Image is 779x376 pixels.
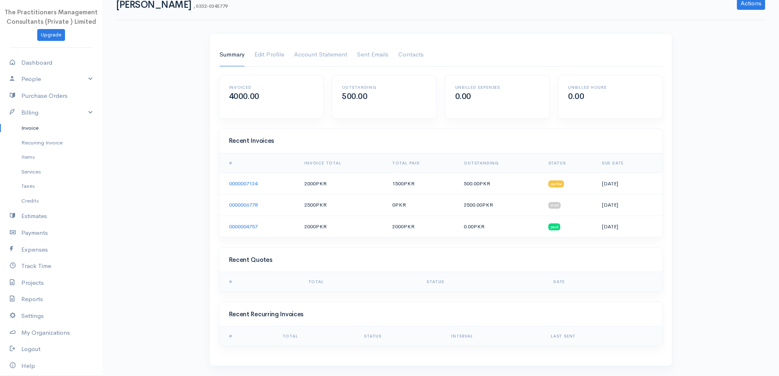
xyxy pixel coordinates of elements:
[229,85,314,90] h6: Invoiced
[229,92,314,101] h2: 4000.00
[547,272,662,291] th: Date
[298,153,386,173] th: Invoice Total
[229,257,653,263] h4: Recent Quotes
[457,153,542,173] th: Outstanding
[404,223,415,230] span: PKR
[294,43,347,66] a: Account Statement
[298,194,386,216] td: 2500
[254,43,284,66] a: Edit Profile
[357,43,388,66] a: Sent Emails
[229,137,653,144] h4: Recent Invoices
[386,173,457,194] td: 1500
[420,272,547,291] th: Status
[595,216,662,237] td: [DATE]
[229,180,258,187] a: 0000007124
[386,216,457,237] td: 2000
[220,43,245,66] a: Summary
[482,201,493,208] span: PKR
[4,8,98,25] span: The Practitioners Management Consultants (Private ) Limited
[302,272,420,291] th: Total
[386,194,457,216] td: 0
[404,180,415,187] span: PKR
[316,180,327,187] span: PKR
[544,326,662,346] th: Last Sent
[457,173,542,194] td: 500.00
[298,216,386,237] td: 2000
[455,92,540,101] h2: 0.00
[542,153,595,173] th: Status
[219,153,298,173] th: #
[595,153,662,173] th: Due Date
[595,194,662,216] td: [DATE]
[445,326,544,346] th: Interval
[37,29,65,41] a: Upgrade
[457,216,542,237] td: 0.00
[386,153,457,173] th: Total Paid
[357,326,445,346] th: Status
[316,201,327,208] span: PKR
[229,311,653,318] h4: Recent Recurring Invoices
[316,223,327,230] span: PKR
[276,326,358,346] th: Total
[568,92,653,101] h2: 0.00
[229,201,258,208] a: 0000006778
[219,272,302,291] th: #
[398,43,424,66] a: Contacts
[548,223,561,230] span: paid
[455,85,540,90] h6: Unbilled Expenses
[568,85,653,90] h6: Unbilled Hours
[298,173,386,194] td: 2000
[219,326,276,346] th: #
[342,85,427,90] h6: Outstanding
[342,92,427,101] h2: 500.00
[479,180,490,187] span: PKR
[193,3,228,9] span: , 0332-0345779
[457,194,542,216] td: 2500.00
[229,223,258,230] a: 0000004757
[395,201,406,208] span: PKR
[548,180,564,187] span: partial
[474,223,485,230] span: PKR
[548,202,561,209] span: draft
[595,173,662,194] td: [DATE]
